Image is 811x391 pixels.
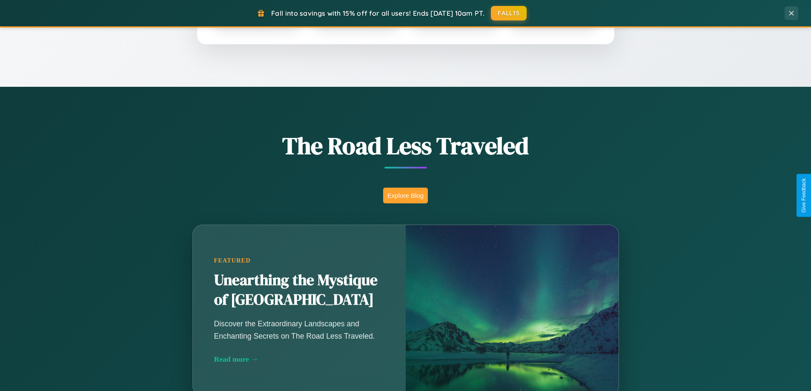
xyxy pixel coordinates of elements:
div: Give Feedback [801,178,807,213]
div: Read more → [214,355,384,364]
button: FALL15 [491,6,527,20]
h2: Unearthing the Mystique of [GEOGRAPHIC_DATA] [214,271,384,310]
button: Explore Blog [383,188,428,203]
h1: The Road Less Traveled [150,129,661,162]
span: Fall into savings with 15% off for all users! Ends [DATE] 10am PT. [271,9,484,17]
p: Discover the Extraordinary Landscapes and Enchanting Secrets on The Road Less Traveled. [214,318,384,342]
div: Featured [214,257,384,264]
